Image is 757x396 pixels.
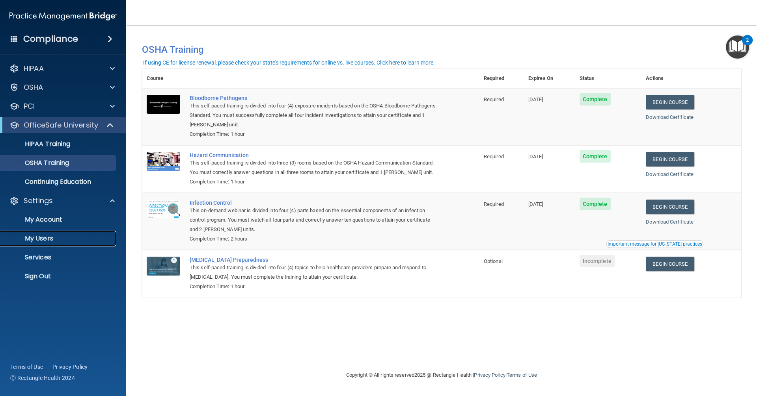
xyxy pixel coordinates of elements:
[528,201,543,207] span: [DATE]
[9,8,117,24] img: PMB logo
[575,69,641,88] th: Status
[484,154,504,159] span: Required
[528,96,543,102] span: [DATE]
[24,120,98,130] p: OfficeSafe University
[9,83,115,92] a: OSHA
[726,35,749,59] button: Open Resource Center, 2 new notifications
[606,240,703,248] button: Read this if you are a dental practitioner in the state of CA
[5,216,113,224] p: My Account
[5,254,113,261] p: Services
[641,69,741,88] th: Actions
[479,69,524,88] th: Required
[9,64,115,73] a: HIPAA
[298,363,585,388] div: Copyright © All rights reserved 2025 @ Rectangle Health | |
[646,219,694,225] a: Download Certificate
[24,83,43,92] p: OSHA
[484,258,503,264] span: Optional
[646,95,694,109] a: Begin Course
[190,263,440,282] div: This self-paced training is divided into four (4) topics to help healthcare providers prepare and...
[746,40,749,50] div: 2
[190,234,440,244] div: Completion Time: 2 hours
[5,159,69,167] p: OSHA Training
[580,198,611,210] span: Complete
[580,93,611,105] span: Complete
[143,60,435,65] div: If using CE for license renewal, please check your state's requirements for online vs. live cours...
[190,200,440,206] a: Infection Control
[190,257,440,263] a: [MEDICAL_DATA] Preparedness
[5,178,113,186] p: Continuing Education
[190,158,440,177] div: This self-paced training is divided into three (3) rooms based on the OSHA Hazard Communication S...
[5,140,70,148] p: HIPAA Training
[190,282,440,291] div: Completion Time: 1 hour
[580,255,615,267] span: Incomplete
[528,154,543,159] span: [DATE]
[190,101,440,130] div: This self-paced training is divided into four (4) exposure incidents based on the OSHA Bloodborne...
[23,33,78,44] h4: Compliance
[646,257,694,271] a: Begin Course
[24,102,35,111] p: PCI
[190,206,440,234] div: This on-demand webinar is divided into four (4) parts based on the essential components of an inf...
[10,374,75,382] span: Ⓒ Rectangle Health 2024
[9,102,115,111] a: PCI
[24,196,53,205] p: Settings
[142,69,185,88] th: Course
[646,152,694,167] a: Begin Course
[484,201,504,207] span: Required
[524,69,575,88] th: Expires On
[646,200,694,214] a: Begin Course
[474,372,505,378] a: Privacy Policy
[190,130,440,139] div: Completion Time: 1 hour
[52,363,88,371] a: Privacy Policy
[9,120,114,130] a: OfficeSafe University
[646,171,694,177] a: Download Certificate
[608,242,702,246] div: Important message for [US_STATE] practices
[580,150,611,163] span: Complete
[190,177,440,187] div: Completion Time: 1 hour
[5,272,113,280] p: Sign Out
[484,96,504,102] span: Required
[190,152,440,158] a: Hazard Communication
[142,59,436,67] button: If using CE for license renewal, please check your state's requirements for online vs. live cours...
[5,235,113,242] p: My Users
[10,363,43,371] a: Terms of Use
[646,114,694,120] a: Download Certificate
[142,44,741,55] h4: OSHA Training
[507,372,537,378] a: Terms of Use
[190,95,440,101] a: Bloodborne Pathogens
[9,196,115,205] a: Settings
[24,64,44,73] p: HIPAA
